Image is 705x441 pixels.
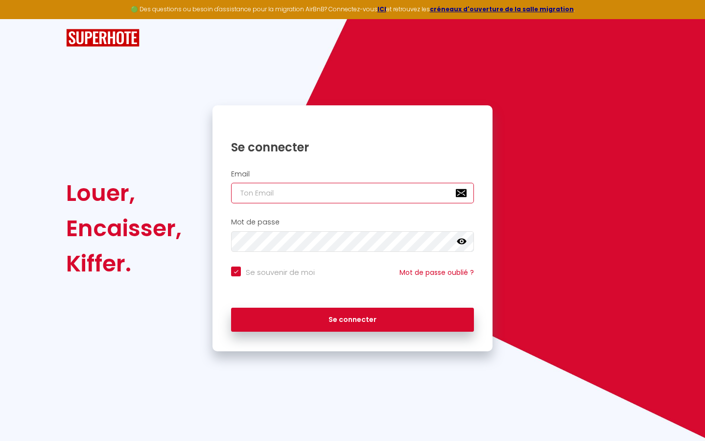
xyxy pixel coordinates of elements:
[231,183,474,203] input: Ton Email
[231,308,474,332] button: Se connecter
[66,246,182,281] div: Kiffer.
[66,211,182,246] div: Encaisser,
[66,29,140,47] img: SuperHote logo
[8,4,37,33] button: Ouvrir le widget de chat LiveChat
[430,5,574,13] a: créneaux d'ouverture de la salle migration
[377,5,386,13] a: ICI
[66,175,182,211] div: Louer,
[231,140,474,155] h1: Se connecter
[399,268,474,277] a: Mot de passe oublié ?
[231,170,474,178] h2: Email
[231,218,474,226] h2: Mot de passe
